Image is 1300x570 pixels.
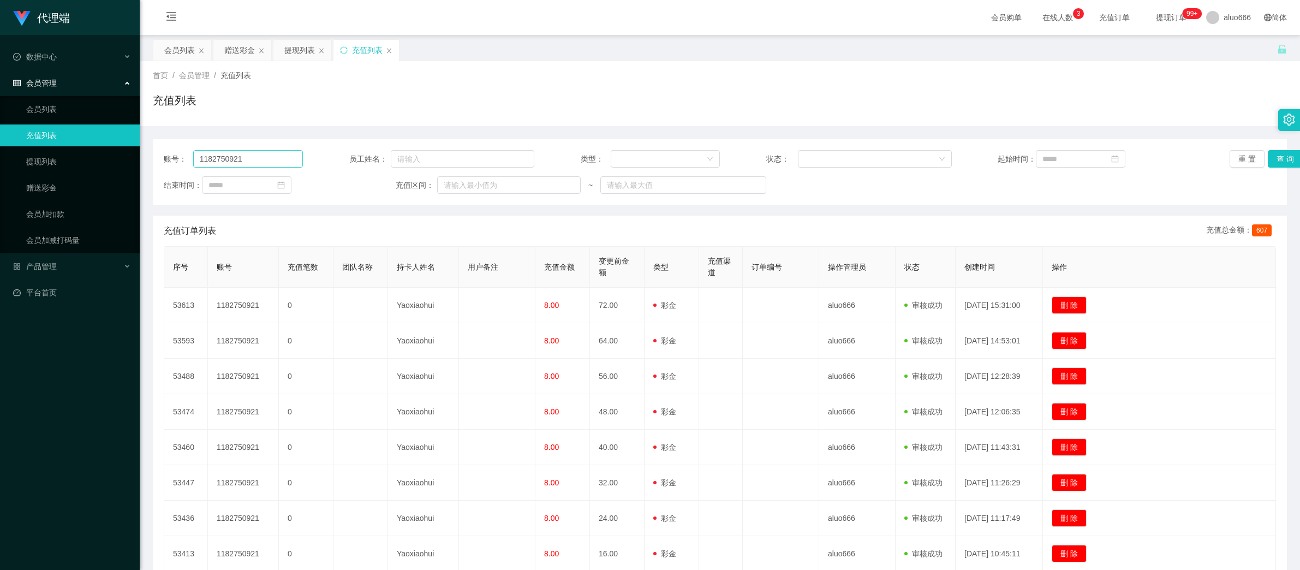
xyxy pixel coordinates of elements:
[904,549,943,558] span: 审核成功
[939,156,945,163] i: 图标: down
[397,263,435,271] span: 持卡人姓名
[198,48,205,54] i: 图标: close
[13,263,21,270] i: 图标: appstore-o
[193,150,303,168] input: 请输入
[164,394,208,430] td: 53474
[590,359,645,394] td: 56.00
[340,46,348,54] i: 图标: sync
[1052,332,1087,349] button: 删 除
[653,407,676,416] span: 彩金
[956,394,1043,430] td: [DATE] 12:06:35
[13,282,131,304] a: 图标: dashboard平台首页
[1230,150,1265,168] button: 重 置
[352,40,383,61] div: 充值列表
[653,514,676,522] span: 彩金
[214,71,216,80] span: /
[37,1,70,35] h1: 代理端
[964,263,995,271] span: 创建时间
[26,229,131,251] a: 会员加减打码量
[153,92,196,109] h1: 充值列表
[653,443,676,452] span: 彩金
[279,394,333,430] td: 0
[590,465,645,501] td: 32.00
[819,394,896,430] td: aluo666
[819,501,896,536] td: aluo666
[904,443,943,452] span: 审核成功
[998,153,1036,165] span: 起始时间：
[1094,14,1135,21] span: 充值订单
[581,153,611,165] span: 类型：
[544,478,559,487] span: 8.00
[1037,14,1078,21] span: 在线人数
[819,359,896,394] td: aluo666
[590,394,645,430] td: 48.00
[819,465,896,501] td: aluo666
[279,323,333,359] td: 0
[599,257,629,277] span: 变更前金额
[288,263,318,271] span: 充值笔数
[208,501,279,536] td: 1182750921
[318,48,325,54] i: 图标: close
[391,150,535,168] input: 请输入
[26,203,131,225] a: 会员加扣款
[279,359,333,394] td: 0
[956,465,1043,501] td: [DATE] 11:26:29
[26,98,131,120] a: 会员列表
[164,180,202,191] span: 结束时间：
[164,224,216,238] span: 充值订单列表
[752,263,782,271] span: 订单编号
[956,323,1043,359] td: [DATE] 14:53:01
[279,465,333,501] td: 0
[153,71,168,80] span: 首页
[13,11,31,26] img: logo.9652507e.png
[1206,224,1276,238] div: 充值总金额：
[164,40,195,61] div: 会员列表
[277,181,285,189] i: 图标: calendar
[1150,14,1192,21] span: 提现订单
[1052,509,1087,527] button: 删 除
[1052,545,1087,562] button: 删 除
[13,262,57,271] span: 产品管理
[653,263,669,271] span: 类型
[164,465,208,501] td: 53447
[164,323,208,359] td: 53593
[388,501,459,536] td: Yaoxiaohui
[13,79,57,87] span: 会员管理
[544,443,559,452] span: 8.00
[653,336,676,345] span: 彩金
[164,501,208,536] td: 53436
[388,465,459,501] td: Yaoxiaohui
[590,288,645,323] td: 72.00
[653,549,676,558] span: 彩金
[1252,224,1272,236] span: 607
[388,288,459,323] td: Yaoxiaohui
[388,359,459,394] td: Yaoxiaohui
[1077,8,1081,19] p: 3
[388,430,459,465] td: Yaoxiaohui
[388,394,459,430] td: Yaoxiaohui
[153,1,190,35] i: 图标: menu-fold
[956,359,1043,394] td: [DATE] 12:28:39
[708,257,731,277] span: 充值渠道
[766,153,798,165] span: 状态：
[904,514,943,522] span: 审核成功
[468,263,498,271] span: 用户备注
[349,153,391,165] span: 员工姓名：
[1052,296,1087,314] button: 删 除
[828,263,866,271] span: 操作管理员
[396,180,437,191] span: 充值区间：
[386,48,392,54] i: 图标: close
[13,13,70,22] a: 代理端
[1111,155,1119,163] i: 图标: calendar
[208,323,279,359] td: 1182750921
[1277,44,1287,54] i: 图标: unlock
[544,336,559,345] span: 8.00
[13,53,21,61] i: 图标: check-circle-o
[164,288,208,323] td: 53613
[437,176,581,194] input: 请输入最小值为
[172,71,175,80] span: /
[13,79,21,87] i: 图标: table
[279,288,333,323] td: 0
[904,407,943,416] span: 审核成功
[544,407,559,416] span: 8.00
